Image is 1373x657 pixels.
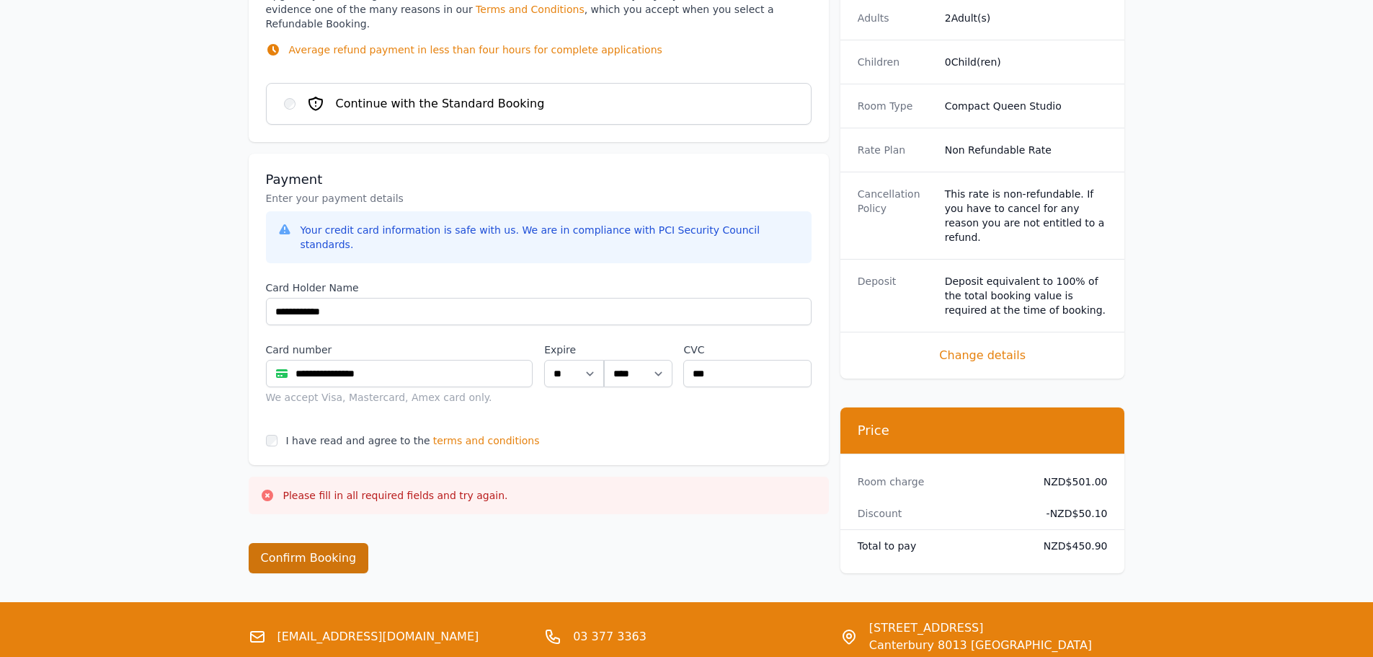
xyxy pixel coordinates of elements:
[945,274,1108,317] dd: Deposit equivalent to 100% of the total booking value is required at the time of booking.
[683,343,811,357] label: CVC
[266,171,812,188] h3: Payment
[858,347,1108,364] span: Change details
[266,281,812,295] label: Card Holder Name
[604,343,672,357] label: .
[858,99,933,113] dt: Room Type
[283,488,508,503] p: Please fill in all required fields and try again.
[858,506,1021,521] dt: Discount
[858,422,1108,439] h3: Price
[286,435,430,446] label: I have read and agree to the
[858,55,933,69] dt: Children
[249,543,369,573] button: Confirm Booking
[945,187,1108,244] div: This rate is non-refundable. If you have to cancel for any reason you are not entitled to a refund.
[1032,539,1108,553] dd: NZD$450.90
[869,637,1092,654] span: Canterbury 8013 [GEOGRAPHIC_DATA]
[945,143,1108,157] dd: Non Refundable Rate
[858,187,933,244] dt: Cancellation Policy
[301,223,800,252] div: Your credit card information is safe with us. We are in compliance with PCI Security Council stan...
[266,343,533,357] label: Card number
[266,390,533,405] div: We accept Visa, Mastercard, Amex card only.
[433,433,540,448] span: terms and conditions
[858,539,1021,553] dt: Total to pay
[858,274,933,317] dt: Deposit
[945,99,1108,113] dd: Compact Queen Studio
[1032,475,1108,489] dd: NZD$501.00
[858,143,933,157] dt: Rate Plan
[869,619,1092,637] span: [STREET_ADDRESS]
[277,628,479,645] a: [EMAIL_ADDRESS][DOMAIN_NAME]
[945,55,1108,69] dd: 0 Child(ren)
[266,191,812,206] p: Enter your payment details
[858,11,933,25] dt: Adults
[945,11,1108,25] dd: 2 Adult(s)
[573,628,646,645] a: 03 377 3363
[476,4,585,15] a: Terms and Conditions
[289,43,662,57] p: Average refund payment in less than four hours for complete applications
[858,475,1021,489] dt: Room charge
[336,95,545,113] span: Continue with the Standard Booking
[544,343,604,357] label: Expire
[1032,506,1108,521] dd: - NZD$50.10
